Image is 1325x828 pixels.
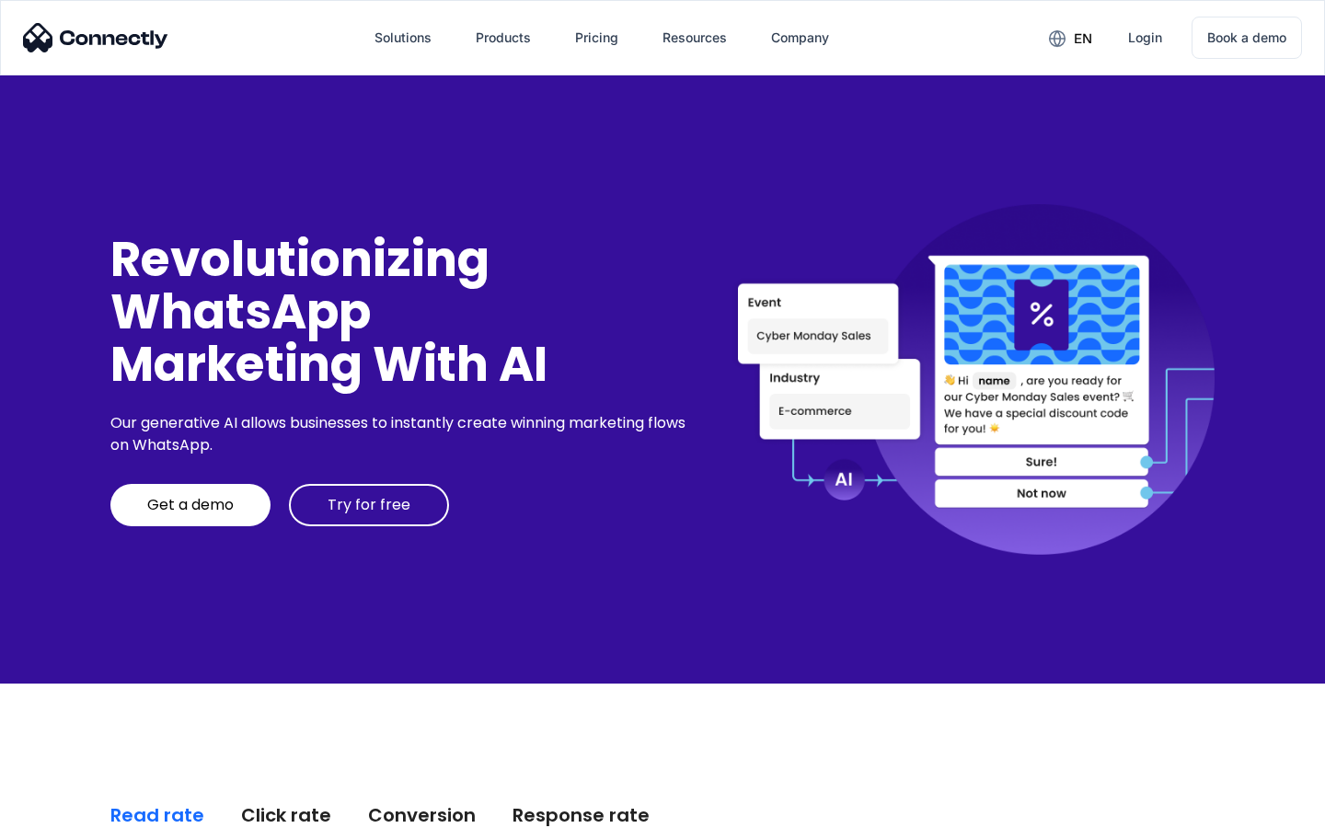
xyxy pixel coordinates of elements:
div: Get a demo [147,496,234,514]
a: Pricing [560,16,633,60]
a: Get a demo [110,484,271,526]
div: Response rate [513,802,650,828]
div: Conversion [368,802,476,828]
div: Revolutionizing WhatsApp Marketing With AI [110,233,692,391]
div: Company [771,25,829,51]
div: Our generative AI allows businesses to instantly create winning marketing flows on WhatsApp. [110,412,692,456]
a: Login [1113,16,1177,60]
div: Click rate [241,802,331,828]
a: Try for free [289,484,449,526]
div: Solutions [374,25,432,51]
div: en [1074,26,1092,52]
div: Pricing [575,25,618,51]
a: Book a demo [1192,17,1302,59]
div: Login [1128,25,1162,51]
div: Try for free [328,496,410,514]
div: Resources [662,25,727,51]
div: Read rate [110,802,204,828]
img: Connectly Logo [23,23,168,52]
div: Products [476,25,531,51]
